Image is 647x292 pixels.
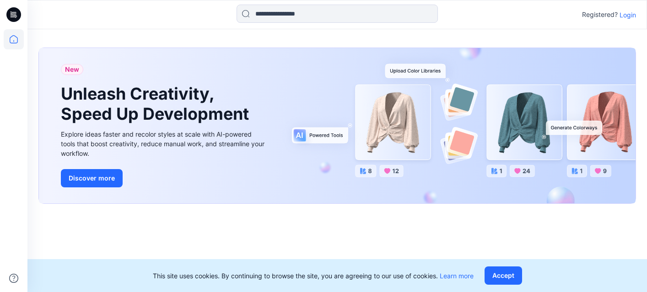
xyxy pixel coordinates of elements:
[582,9,618,20] p: Registered?
[440,272,474,280] a: Learn more
[61,169,267,187] a: Discover more
[485,266,522,285] button: Accept
[61,129,267,158] div: Explore ideas faster and recolor styles at scale with AI-powered tools that boost creativity, red...
[61,84,253,123] h1: Unleash Creativity, Speed Up Development
[153,271,474,281] p: This site uses cookies. By continuing to browse the site, you are agreeing to our use of cookies.
[61,169,123,187] button: Discover more
[65,64,79,75] span: New
[620,10,636,20] p: Login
